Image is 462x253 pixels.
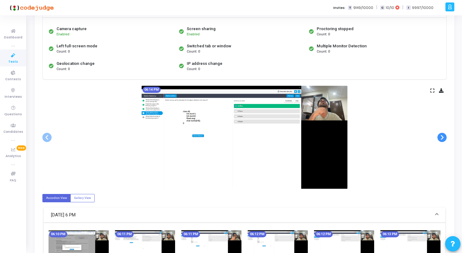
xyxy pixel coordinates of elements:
mat-chip: 06:12 PM [315,231,333,237]
span: Count: 0 [57,67,70,72]
div: Geolocation change [57,61,95,67]
img: logo [8,2,54,14]
mat-chip: 06:12 PM [248,231,266,237]
mat-chip: 06:14 PM [143,87,161,93]
span: Count: 0 [317,49,330,54]
mat-expansion-panel-header: [DATE] 6 PM [44,208,445,223]
span: 10/10 [386,5,394,10]
div: Left full-screen mode [57,43,97,49]
span: | [376,4,377,11]
span: 9997/10000 [412,5,433,10]
span: | [402,4,403,11]
div: Camera capture [57,26,87,32]
span: Dashboard [4,35,22,40]
span: FAQ [10,178,16,183]
mat-panel-title: [DATE] 6 PM [51,211,431,219]
span: Tests [8,59,18,65]
mat-chip: 06:10 PM [49,231,67,237]
div: Multiple Monitor Detection [317,43,367,49]
div: IP address change [187,61,222,67]
span: Count: 0 [187,67,200,72]
div: Proctoring stopped [317,26,354,32]
mat-chip: 06:13 PM [381,231,399,237]
span: 9149/10000 [353,5,373,10]
label: Gallery View [70,194,95,202]
span: Interviews [5,94,22,100]
div: Screen sharing [187,26,216,32]
span: I [406,6,410,10]
mat-chip: 06:11 PM [182,231,200,237]
span: Count: 0 [57,49,70,54]
span: Contests [5,77,21,82]
span: Count: 0 [317,32,330,37]
label: Invites: [333,5,346,10]
span: Candidates [3,129,23,135]
label: Accordion View [42,194,71,202]
div: Switched tab or window [187,43,231,49]
span: Enabled [57,32,69,36]
span: Enabled [187,32,200,36]
img: screenshot-1757853870106.jpeg [142,86,347,189]
span: Count: 0 [187,49,200,54]
span: C [380,6,384,10]
mat-chip: 06:11 PM [116,231,134,237]
span: Questions [4,112,22,117]
span: Analytics [6,154,21,159]
span: T [348,6,352,10]
span: New [17,145,26,151]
